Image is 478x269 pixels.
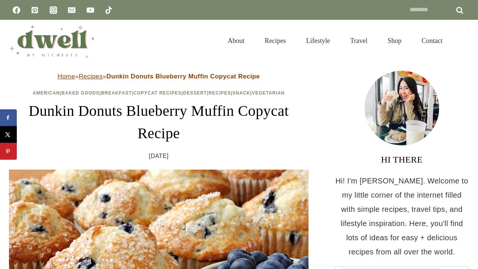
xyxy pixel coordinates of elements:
[33,90,60,96] a: American
[101,90,132,96] a: Breakfast
[456,34,469,47] button: View Search Form
[9,100,308,145] h1: Dunkin Donuts Blueberry Muffin Copycat Recipe
[218,28,255,54] a: About
[106,73,260,80] strong: Dunkin Donuts Blueberry Muffin Copycat Recipe
[101,3,116,18] a: TikTok
[149,151,169,162] time: [DATE]
[209,90,231,96] a: Recipes
[296,28,340,54] a: Lifestyle
[9,24,95,58] img: DWELL by michelle
[133,90,181,96] a: Copycat Recipes
[218,28,453,54] nav: Primary Navigation
[335,153,469,166] h3: HI THERE
[27,3,42,18] a: Pinterest
[58,73,75,80] a: Home
[183,90,207,96] a: Dessert
[255,28,296,54] a: Recipes
[83,3,98,18] a: YouTube
[9,3,24,18] a: Facebook
[233,90,251,96] a: Snack
[252,90,285,96] a: Vegetarian
[335,174,469,259] p: Hi! I'm [PERSON_NAME]. Welcome to my little corner of the internet filled with simple recipes, tr...
[64,3,79,18] a: Email
[33,90,285,96] span: | | | | | | |
[62,90,100,96] a: Baked Goods
[79,73,103,80] a: Recipes
[46,3,61,18] a: Instagram
[412,28,453,54] a: Contact
[58,73,260,80] span: » »
[378,28,412,54] a: Shop
[340,28,378,54] a: Travel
